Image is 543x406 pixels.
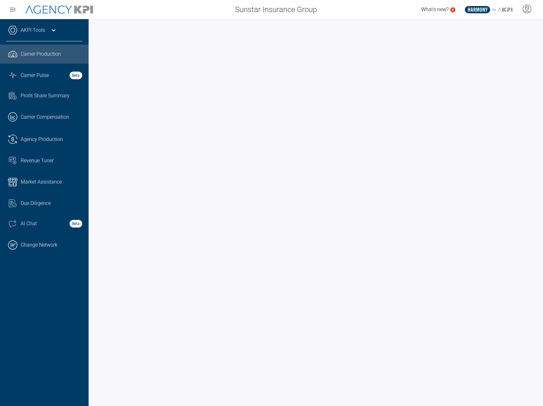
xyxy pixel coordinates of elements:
[21,136,63,143] span: Agency Production
[21,113,69,121] span: Carrier Compensation
[21,26,45,34] a: AKPI Tools
[452,8,454,11] text: 5
[450,7,455,12] a: 5
[21,199,51,207] span: Due Diligence
[21,72,49,79] span: Carrier Pulse
[70,72,82,79] strong: Beta
[21,157,54,164] span: Revenue Tuner
[21,50,61,58] span: Carrier Production
[21,92,70,100] span: Profit Share Summary
[235,4,317,15] span: Sunstar Insurance Group
[21,220,37,227] span: AI Chat
[421,6,449,12] span: What's new?
[21,178,62,186] span: Market Assistance
[70,220,82,227] strong: Beta
[25,5,93,14] img: AgencyKPI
